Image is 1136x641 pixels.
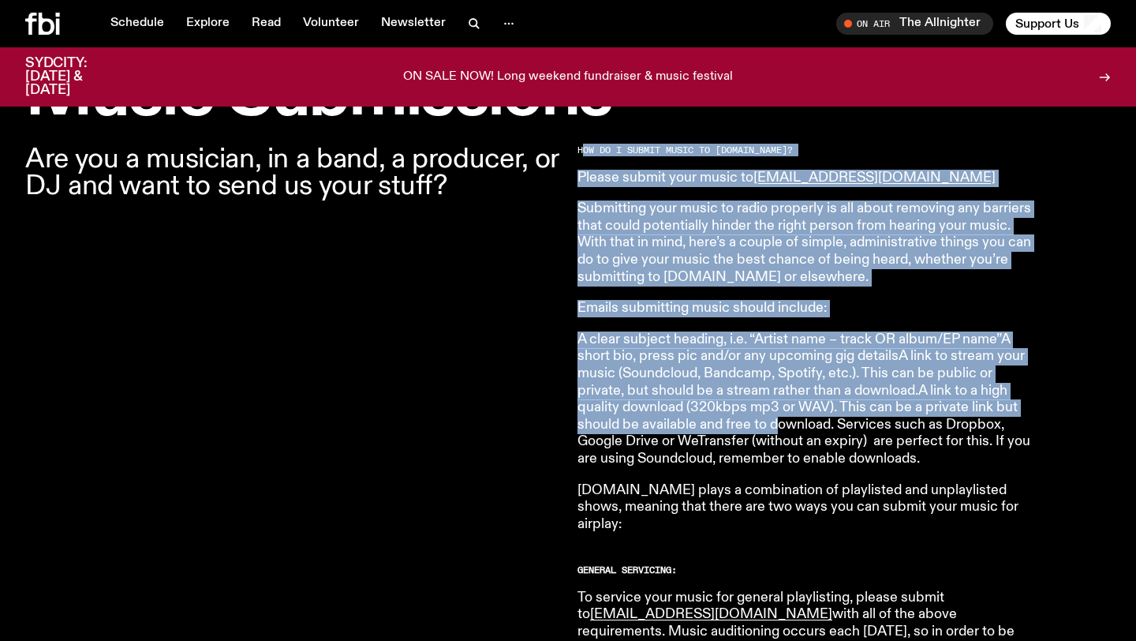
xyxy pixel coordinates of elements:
[836,13,993,35] button: On AirThe Allnighter
[577,564,677,576] strong: GENERAL SERVICING:
[577,300,1032,317] p: Emails submitting music should include:
[577,332,1032,468] p: A clear subject heading, i.e. “Artist name – track OR album/EP name”A short bio, press pic and/or...
[403,70,733,84] p: ON SALE NOW! Long weekend fundraiser & music festival
[101,13,174,35] a: Schedule
[25,57,126,97] h3: SYDCITY: [DATE] & [DATE]
[577,201,1032,286] p: Submitting your music to radio properly is all about removing any barriers that could potentially...
[753,171,996,185] a: [EMAIL_ADDRESS][DOMAIN_NAME]
[1006,13,1111,35] button: Support Us
[1015,17,1079,31] span: Support Us
[577,482,1032,534] p: [DOMAIN_NAME] plays a combination of playlisted and unplaylisted shows, meaning that there are tw...
[372,13,455,35] a: Newsletter
[590,607,832,621] a: [EMAIL_ADDRESS][DOMAIN_NAME]
[577,170,1032,187] p: Please submit your music to
[25,63,1111,127] h1: Music Submissions
[293,13,368,35] a: Volunteer
[177,13,239,35] a: Explore
[25,146,559,200] p: Are you a musician, in a band, a producer, or DJ and want to send us your stuff?
[577,146,1032,155] h2: HOW DO I SUBMIT MUSIC TO [DOMAIN_NAME]?
[242,13,290,35] a: Read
